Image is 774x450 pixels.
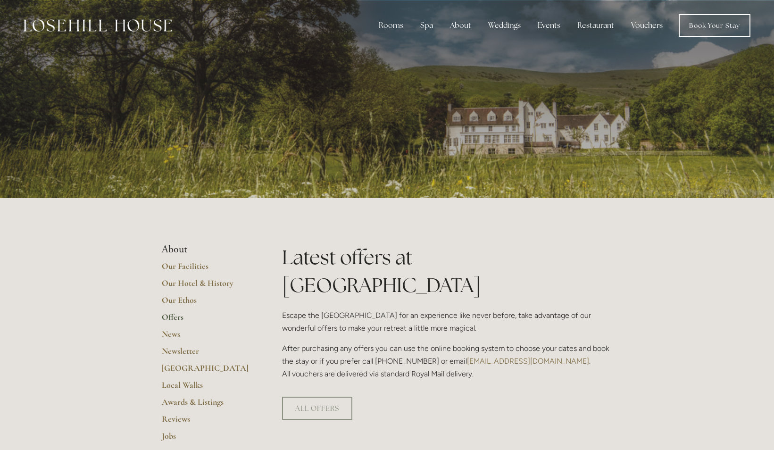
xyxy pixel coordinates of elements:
a: ALL OFFERS [282,397,352,420]
a: Our Ethos [162,295,252,312]
p: After purchasing any offers you can use the online booking system to choose your dates and book t... [282,342,613,381]
h1: Latest offers at [GEOGRAPHIC_DATA] [282,243,613,299]
a: Awards & Listings [162,397,252,414]
a: News [162,329,252,346]
div: Spa [413,16,441,35]
a: Reviews [162,414,252,431]
a: Offers [162,312,252,329]
a: Vouchers [624,16,670,35]
a: [GEOGRAPHIC_DATA] [162,363,252,380]
p: Escape the [GEOGRAPHIC_DATA] for an experience like never before, take advantage of our wonderful... [282,309,613,334]
li: About [162,243,252,256]
div: Rooms [371,16,411,35]
a: Jobs [162,431,252,448]
a: Book Your Stay [679,14,750,37]
a: Newsletter [162,346,252,363]
a: Our Hotel & History [162,278,252,295]
img: Losehill House [24,19,172,32]
a: [EMAIL_ADDRESS][DOMAIN_NAME] [467,357,589,366]
a: Local Walks [162,380,252,397]
div: Restaurant [570,16,622,35]
div: Weddings [481,16,528,35]
a: Our Facilities [162,261,252,278]
div: About [442,16,479,35]
div: Events [530,16,568,35]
